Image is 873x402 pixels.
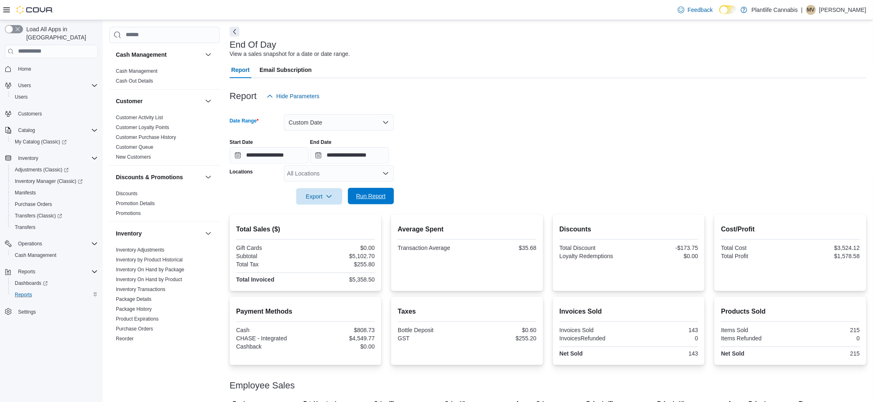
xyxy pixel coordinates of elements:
[116,144,153,150] span: Customer Queue
[116,247,164,253] span: Inventory Adjustments
[792,245,860,251] div: $3,524.12
[109,245,220,357] div: Inventory
[236,276,274,283] strong: Total Invoiced
[2,305,101,317] button: Settings
[15,291,32,298] span: Reports
[116,51,202,59] button: Cash Management
[116,306,152,312] a: Package History
[398,335,465,342] div: GST
[15,267,98,277] span: Reports
[398,307,537,317] h2: Taxes
[721,335,789,342] div: Items Refunded
[23,25,98,42] span: Load All Apps in [GEOGRAPHIC_DATA]
[116,257,183,263] a: Inventory by Product Historical
[348,188,394,204] button: Run Report
[236,335,304,342] div: CHASE - Integrated
[12,278,51,288] a: Dashboards
[263,88,323,104] button: Hide Parameters
[12,165,98,175] span: Adjustments (Classic)
[631,335,698,342] div: 0
[116,191,138,196] a: Discounts
[12,222,39,232] a: Transfers
[284,114,394,131] button: Custom Date
[806,5,816,15] div: Michael Vincent
[15,201,52,208] span: Purchase Orders
[12,211,65,221] a: Transfers (Classic)
[307,261,375,268] div: $255.80
[12,199,98,209] span: Purchase Orders
[15,280,48,286] span: Dashboards
[116,335,134,342] span: Reorder
[307,327,375,333] div: $808.73
[116,68,157,74] span: Cash Management
[116,154,151,160] span: New Customers
[18,309,36,315] span: Settings
[12,165,72,175] a: Adjustments (Classic)
[230,169,253,175] label: Locations
[116,201,155,206] a: Promotion Details
[382,170,389,177] button: Open list of options
[801,5,803,15] p: |
[116,229,202,238] button: Inventory
[116,277,182,282] a: Inventory On Hand by Product
[12,188,98,198] span: Manifests
[469,335,537,342] div: $255.20
[15,64,35,74] a: Home
[203,50,213,60] button: Cash Management
[109,189,220,222] div: Discounts & Promotions
[2,266,101,277] button: Reports
[116,190,138,197] span: Discounts
[721,253,789,259] div: Total Profit
[230,27,240,37] button: Next
[18,127,35,134] span: Catalog
[116,296,152,303] span: Package Details
[2,108,101,120] button: Customers
[18,66,31,72] span: Home
[819,5,866,15] p: [PERSON_NAME]
[15,306,98,317] span: Settings
[116,124,169,131] span: Customer Loyalty Points
[12,176,98,186] span: Inventory Manager (Classic)
[15,139,67,145] span: My Catalog (Classic)
[116,210,141,217] span: Promotions
[792,253,860,259] div: $1,578.58
[469,245,537,251] div: $35.68
[719,5,737,14] input: Dark Mode
[15,224,35,231] span: Transfers
[560,327,627,333] div: Invoices Sold
[8,136,101,148] a: My Catalog (Classic)
[8,187,101,199] button: Manifests
[236,307,375,317] h2: Payment Methods
[116,286,166,292] a: Inventory Transactions
[307,276,375,283] div: $5,358.50
[398,224,537,234] h2: Average Spent
[230,40,276,50] h3: End Of Day
[792,350,860,357] div: 215
[12,92,31,102] a: Users
[8,289,101,300] button: Reports
[792,327,860,333] div: 215
[116,326,153,332] span: Purchase Orders
[109,66,220,89] div: Cash Management
[2,238,101,250] button: Operations
[751,5,798,15] p: Plantlife Cannabis
[792,335,860,342] div: 0
[15,239,98,249] span: Operations
[15,213,62,219] span: Transfers (Classic)
[116,256,183,263] span: Inventory by Product Historical
[116,78,153,84] span: Cash Out Details
[356,192,386,200] span: Run Report
[307,253,375,259] div: $5,102.70
[116,97,143,105] h3: Customer
[398,327,465,333] div: Bottle Deposit
[203,96,213,106] button: Customer
[721,307,860,317] h2: Products Sold
[12,137,70,147] a: My Catalog (Classic)
[236,261,304,268] div: Total Tax
[15,125,98,135] span: Catalog
[116,267,184,273] a: Inventory On Hand by Package
[116,51,167,59] h3: Cash Management
[116,316,159,322] span: Product Expirations
[301,188,337,205] span: Export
